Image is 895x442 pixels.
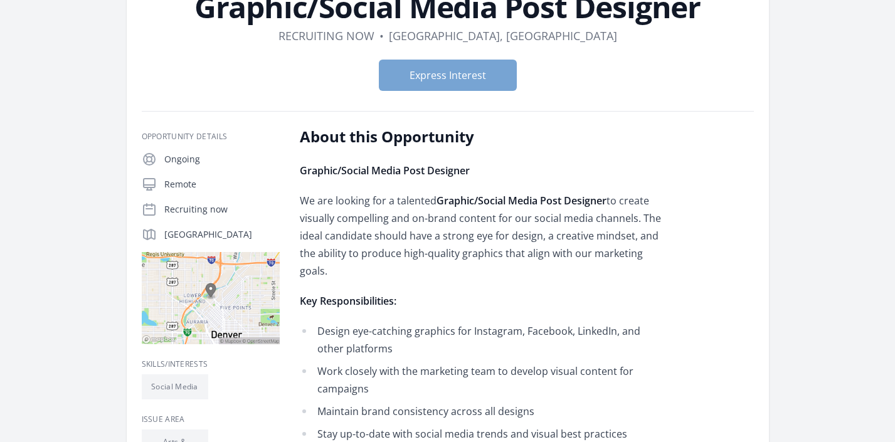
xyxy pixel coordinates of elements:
strong: Graphic/Social Media Post Designer [300,164,470,177]
p: [GEOGRAPHIC_DATA] [164,228,280,241]
dd: Recruiting now [278,27,374,45]
button: Express Interest [379,60,517,91]
h2: About this Opportunity [300,127,667,147]
li: Social Media [142,374,208,399]
strong: Graphic/Social Media Post Designer [437,194,606,208]
p: Remote [164,178,280,191]
img: Map [142,252,280,344]
p: Recruiting now [164,203,280,216]
dd: [GEOGRAPHIC_DATA], [GEOGRAPHIC_DATA] [389,27,617,45]
p: Ongoing [164,153,280,166]
h3: Skills/Interests [142,359,280,369]
h3: Opportunity Details [142,132,280,142]
li: Maintain brand consistency across all designs [300,403,667,420]
div: • [379,27,384,45]
h3: Issue area [142,414,280,424]
li: Design eye-catching graphics for Instagram, Facebook, LinkedIn, and other platforms [300,322,667,357]
p: We are looking for a talented to create visually compelling and on-brand content for our social m... [300,192,667,280]
li: Work closely with the marketing team to develop visual content for campaigns [300,362,667,397]
strong: Key Responsibilities: [300,294,396,308]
